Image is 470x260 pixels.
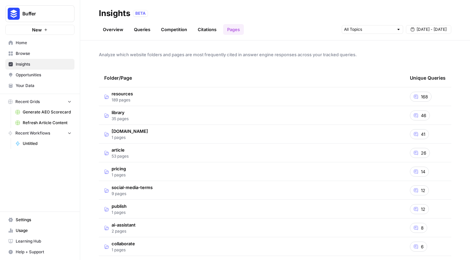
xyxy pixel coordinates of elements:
[421,150,426,156] span: 26
[15,130,50,136] span: Recent Workflows
[5,214,74,225] a: Settings
[344,26,394,33] input: All Topics
[421,187,425,194] span: 12
[112,247,135,253] span: 1 pages
[16,238,71,244] span: Learning Hub
[194,24,220,35] a: Citations
[5,97,74,107] button: Recent Grids
[12,138,74,149] a: Untitled
[15,99,40,105] span: Recent Grids
[112,209,127,215] span: 1 pages
[8,8,20,20] img: Buffer Logo
[410,69,446,87] div: Unique Queries
[112,147,129,153] span: article
[421,243,424,250] span: 6
[16,249,71,255] span: Help + Support
[112,165,126,172] span: pricing
[5,80,74,91] a: Your Data
[112,222,136,228] span: ai-assistant
[112,240,135,247] span: collaborate
[421,168,425,175] span: 14
[417,26,447,32] span: [DATE] - [DATE]
[133,10,148,17] div: BETA
[5,70,74,80] a: Opportunities
[5,128,74,138] button: Recent Workflows
[112,153,129,159] span: 53 pages
[16,61,71,67] span: Insights
[5,37,74,48] a: Home
[104,69,399,87] div: Folder/Page
[5,25,74,35] button: New
[421,225,424,231] span: 8
[421,131,425,138] span: 41
[16,228,71,234] span: Usage
[130,24,154,35] a: Queries
[112,90,133,97] span: resources
[112,184,153,191] span: social-media-terms
[99,51,451,58] span: Analyze which website folders and pages are most frequently cited in answer engine responses acro...
[223,24,244,35] a: Pages
[12,107,74,117] a: Generate AEO Scorecard
[112,172,126,178] span: 1 pages
[16,217,71,223] span: Settings
[5,236,74,247] a: Learning Hub
[112,135,148,141] span: 1 pages
[16,51,71,57] span: Browse
[5,59,74,70] a: Insights
[16,72,71,78] span: Opportunities
[5,247,74,257] button: Help + Support
[99,8,130,19] div: Insights
[22,10,63,17] span: Buffer
[157,24,191,35] a: Competition
[421,112,426,119] span: 46
[23,109,71,115] span: Generate AEO Scorecard
[112,203,127,209] span: publish
[112,116,129,122] span: 35 pages
[112,109,129,116] span: library
[406,25,451,34] button: [DATE] - [DATE]
[16,40,71,46] span: Home
[23,120,71,126] span: Refresh Article Content
[99,24,127,35] a: Overview
[112,228,136,234] span: 2 pages
[112,128,148,135] span: [DOMAIN_NAME]
[5,225,74,236] a: Usage
[5,48,74,59] a: Browse
[5,5,74,22] button: Workspace: Buffer
[112,191,153,197] span: 9 pages
[32,26,42,33] span: New
[16,83,71,89] span: Your Data
[23,141,71,147] span: Untitled
[12,117,74,128] a: Refresh Article Content
[112,97,133,103] span: 189 pages
[421,93,428,100] span: 168
[421,206,425,212] span: 12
